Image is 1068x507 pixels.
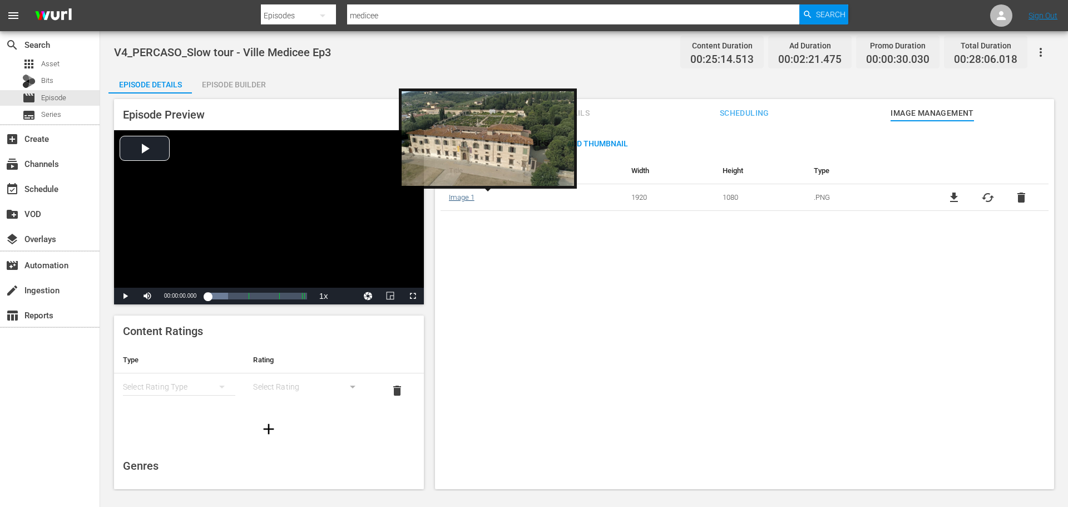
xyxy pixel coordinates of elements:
[7,9,20,22] span: menu
[114,130,424,304] div: Video Player
[1029,11,1057,20] a: Sign Out
[6,233,19,246] span: layers
[108,71,192,98] div: Episode Details
[6,284,19,297] span: Ingestion
[6,38,19,52] span: Search
[816,4,845,24] span: Search
[690,38,754,53] div: Content Duration
[357,288,379,304] button: Jump To Time
[123,459,159,472] span: Genres
[6,157,19,171] span: Channels
[22,109,36,122] span: Series
[981,191,995,204] button: cached
[703,106,786,120] span: Scheduling
[192,71,275,93] button: Episode Builder
[947,191,961,204] a: file_download
[799,4,848,24] button: Search
[805,184,927,211] td: .PNG
[954,38,1017,53] div: Total Duration
[1015,191,1028,204] button: delete
[805,157,927,184] th: Type
[6,132,19,146] span: Create
[22,75,36,88] div: Bits
[390,384,404,397] span: delete
[6,183,19,196] span: Schedule
[22,91,36,105] span: Episode
[114,46,331,59] span: V4_PERCASO_Slow tour - Ville Medicee Ep3
[623,157,714,184] th: Width
[379,288,402,304] button: Picture-in-Picture
[244,347,374,373] th: Rating
[41,58,60,70] span: Asset
[114,347,424,408] table: simple table
[954,53,1017,66] span: 00:28:06.018
[6,208,19,221] span: VOD
[891,106,974,120] span: Image Management
[27,3,80,29] img: ans4CAIJ8jUAAAAAAAAAAAAAAAAAAAAAAAAgQb4GAAAAAAAAAAAAAAAAAAAAAAAAJMjXAAAAAAAAAAAAAAAAAAAAAAAAgAT5G...
[123,324,203,338] span: Content Ratings
[164,293,196,299] span: 00:00:00.000
[690,53,754,66] span: 00:25:14.513
[714,184,805,211] td: 1080
[41,75,53,86] span: Bits
[41,92,66,104] span: Episode
[623,184,714,211] td: 1920
[778,53,842,66] span: 00:02:21.475
[192,71,275,98] div: Episode Builder
[866,53,929,66] span: 00:00:30.030
[207,293,306,299] div: Progress Bar
[6,309,19,322] span: Reports
[384,377,411,404] button: delete
[714,157,805,184] th: Height
[22,57,36,71] span: Asset
[136,288,159,304] button: Mute
[123,108,205,121] span: Episode Preview
[108,71,192,93] button: Episode Details
[114,347,244,373] th: Type
[449,193,474,201] a: Image 1
[114,288,136,304] button: Play
[6,259,19,272] span: Automation
[41,109,61,120] span: Series
[558,139,637,148] span: Add Thumbnail
[313,288,335,304] button: Playback Rate
[558,133,637,153] button: Add Thumbnail
[778,38,842,53] div: Ad Duration
[866,38,929,53] div: Promo Duration
[402,288,424,304] button: Fullscreen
